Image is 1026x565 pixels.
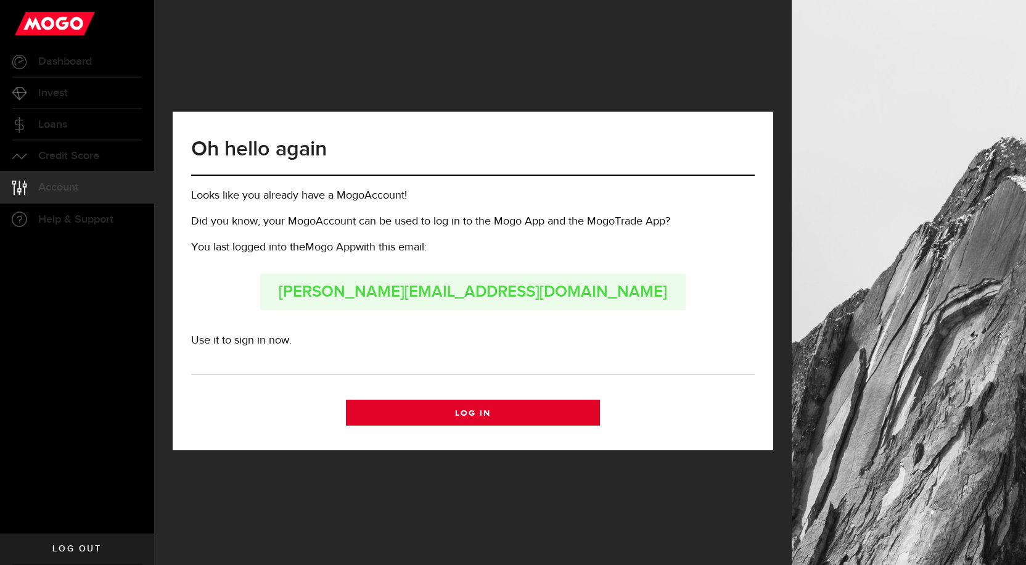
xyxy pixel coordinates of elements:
[260,274,686,310] span: [PERSON_NAME][EMAIL_ADDRESS][DOMAIN_NAME]
[10,5,47,42] button: Open LiveChat chat widget
[38,88,68,99] span: Invest
[52,545,101,553] span: Log out
[305,242,356,253] span: Mogo App
[191,213,755,230] p: Did you know, your MogoAccount can be used to log in to the Mogo App and the MogoTrade App?
[38,214,113,225] span: Help & Support
[346,400,599,426] a: Log In
[356,242,427,253] span: with this email:
[191,332,755,349] p: Use it to sign in now.
[191,136,755,162] h2: Oh hello again
[191,242,305,253] span: You last logged into the
[38,182,79,193] span: Account
[38,119,67,130] span: Loans
[38,56,92,67] span: Dashboard
[191,188,755,204] p: Looks like you already have a MogoAccount!
[38,151,99,162] span: Credit Score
